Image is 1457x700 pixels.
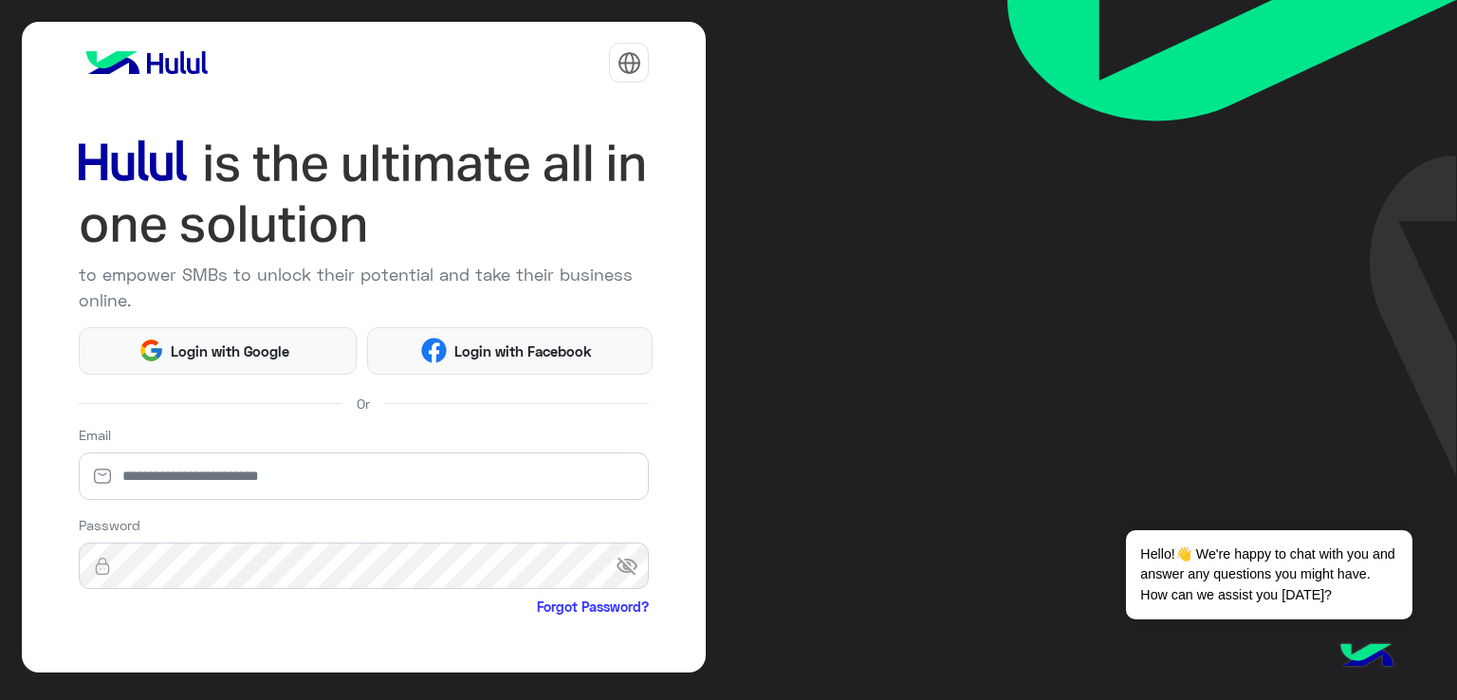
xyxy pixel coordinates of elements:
img: Facebook [421,338,447,363]
img: tab [618,51,641,75]
img: email [79,467,126,486]
a: Forgot Password? [537,597,649,617]
img: logo [79,44,215,82]
span: visibility_off [616,549,650,583]
label: Password [79,515,140,535]
img: hululLoginTitle_EN.svg [79,133,650,255]
label: Email [79,425,111,445]
span: Or [357,394,370,414]
img: lock [79,557,126,576]
iframe: reCAPTCHA [79,620,367,694]
img: Google [138,338,164,363]
span: Login with Facebook [447,341,599,362]
span: Hello!👋 We're happy to chat with you and answer any questions you might have. How can we assist y... [1126,530,1411,619]
p: to empower SMBs to unlock their potential and take their business online. [79,262,650,313]
button: Login with Google [79,327,357,375]
img: hulul-logo.png [1334,624,1400,691]
button: Login with Facebook [367,327,653,375]
span: Login with Google [164,341,297,362]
